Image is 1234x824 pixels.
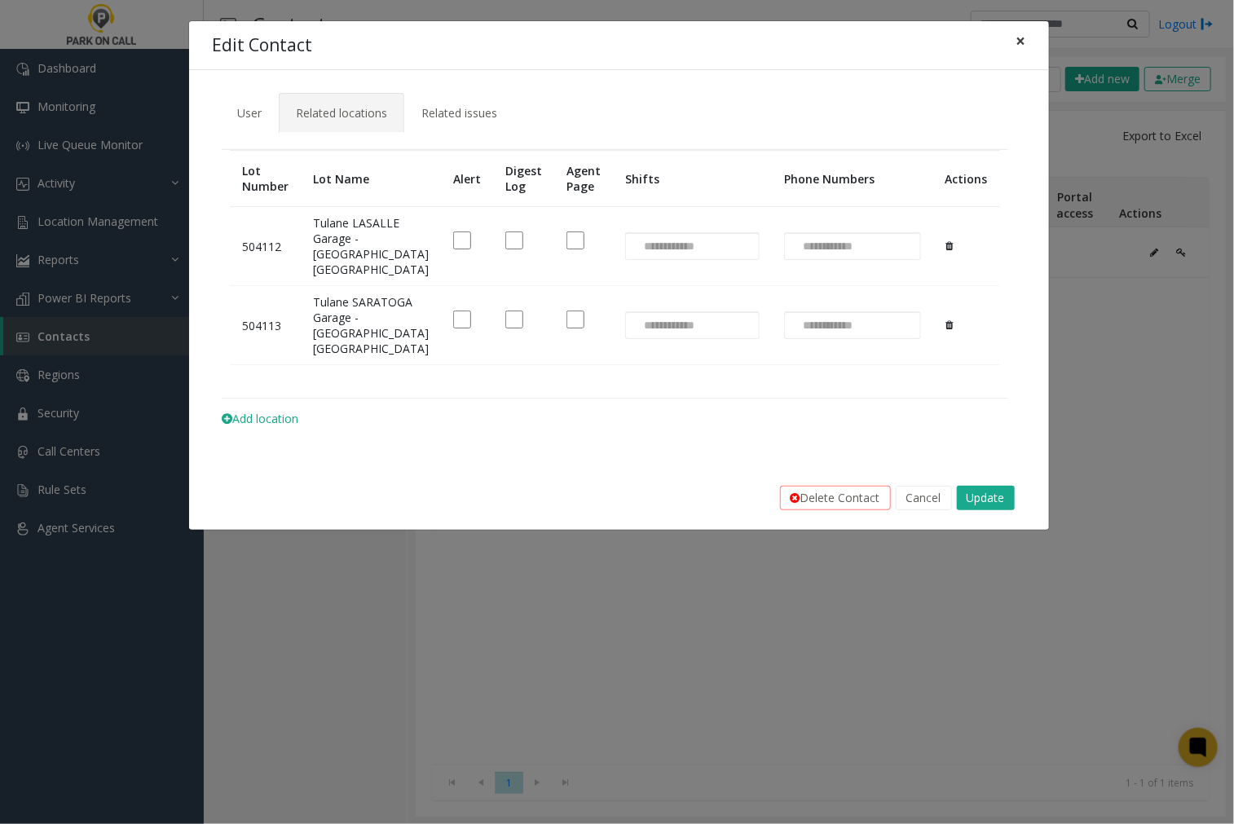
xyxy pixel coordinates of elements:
input: NO DATA FOUND [785,233,862,259]
td: Tulane LASALLE Garage - [GEOGRAPHIC_DATA] [GEOGRAPHIC_DATA] [301,207,441,286]
input: NO DATA FOUND [785,312,862,338]
th: Shifts [613,151,772,207]
td: 504112 [230,207,301,286]
button: Close [1005,21,1038,61]
button: Update [957,486,1015,510]
input: NO DATA FOUND [626,312,703,338]
span: Related issues [421,105,497,121]
th: Alert [441,151,493,207]
span: User [237,105,262,121]
td: Tulane SARATOGA Garage - [GEOGRAPHIC_DATA] [GEOGRAPHIC_DATA] [301,286,441,365]
button: Delete Contact [780,486,891,510]
span: Related locations [296,105,387,121]
ul: Tabs [220,93,1017,121]
button: Cancel [896,486,952,510]
th: Lot Number [230,151,301,207]
span: × [1016,29,1026,52]
th: Phone Numbers [772,151,933,207]
th: Digest Log [493,151,554,207]
span: Add location [222,411,298,426]
th: Actions [933,151,1000,207]
h4: Edit Contact [212,33,312,59]
th: Lot Name [301,151,441,207]
th: Agent Page [554,151,613,207]
input: NO DATA FOUND [626,233,703,259]
td: 504113 [230,286,301,365]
